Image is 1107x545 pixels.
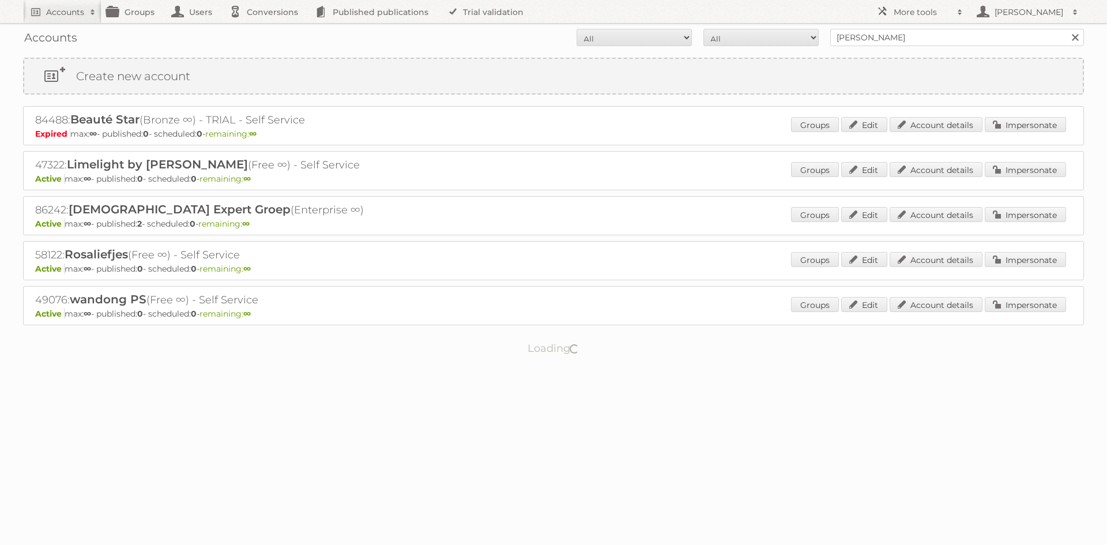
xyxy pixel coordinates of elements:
[841,252,887,267] a: Edit
[985,252,1066,267] a: Impersonate
[84,219,91,229] strong: ∞
[35,292,439,307] h2: 49076: (Free ∞) - Self Service
[35,219,65,229] span: Active
[46,6,84,18] h2: Accounts
[890,252,982,267] a: Account details
[137,309,143,319] strong: 0
[199,174,251,184] span: remaining:
[985,117,1066,132] a: Impersonate
[205,129,257,139] span: remaining:
[24,59,1083,93] a: Create new account
[841,207,887,222] a: Edit
[84,309,91,319] strong: ∞
[35,129,1072,139] p: max: - published: - scheduled: -
[70,112,140,126] span: Beauté Star
[69,202,291,216] span: [DEMOGRAPHIC_DATA] Expert Groep
[35,309,1072,319] p: max: - published: - scheduled: -
[197,129,202,139] strong: 0
[84,174,91,184] strong: ∞
[35,129,70,139] span: Expired
[243,309,251,319] strong: ∞
[191,174,197,184] strong: 0
[985,162,1066,177] a: Impersonate
[791,162,839,177] a: Groups
[70,292,146,306] span: wandong PS
[67,157,248,171] span: Limelight by [PERSON_NAME]
[35,264,1072,274] p: max: - published: - scheduled: -
[894,6,951,18] h2: More tools
[243,264,251,274] strong: ∞
[35,247,439,262] h2: 58122: (Free ∞) - Self Service
[985,207,1066,222] a: Impersonate
[35,309,65,319] span: Active
[890,207,982,222] a: Account details
[199,309,251,319] span: remaining:
[791,207,839,222] a: Groups
[199,264,251,274] span: remaining:
[35,112,439,127] h2: 84488: (Bronze ∞) - TRIAL - Self Service
[841,117,887,132] a: Edit
[65,247,128,261] span: Rosaliefjes
[242,219,250,229] strong: ∞
[243,174,251,184] strong: ∞
[191,264,197,274] strong: 0
[35,174,65,184] span: Active
[137,264,143,274] strong: 0
[791,117,839,132] a: Groups
[491,337,616,360] p: Loading
[89,129,97,139] strong: ∞
[35,157,439,172] h2: 47322: (Free ∞) - Self Service
[35,264,65,274] span: Active
[137,219,142,229] strong: 2
[198,219,250,229] span: remaining:
[191,309,197,319] strong: 0
[791,297,839,312] a: Groups
[84,264,91,274] strong: ∞
[143,129,149,139] strong: 0
[190,219,195,229] strong: 0
[35,174,1072,184] p: max: - published: - scheduled: -
[35,202,439,217] h2: 86242: (Enterprise ∞)
[841,162,887,177] a: Edit
[791,252,839,267] a: Groups
[841,297,887,312] a: Edit
[890,117,982,132] a: Account details
[249,129,257,139] strong: ∞
[35,219,1072,229] p: max: - published: - scheduled: -
[985,297,1066,312] a: Impersonate
[890,162,982,177] a: Account details
[992,6,1067,18] h2: [PERSON_NAME]
[137,174,143,184] strong: 0
[890,297,982,312] a: Account details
